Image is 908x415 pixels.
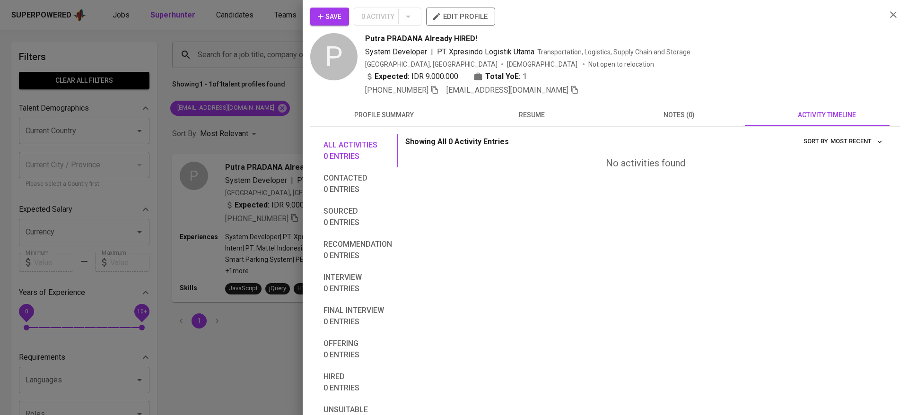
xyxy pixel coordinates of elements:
span: sort by [803,138,828,145]
span: [DEMOGRAPHIC_DATA] [507,60,579,69]
span: Most Recent [830,136,883,147]
button: Save [310,8,349,26]
div: P [310,33,358,80]
span: [EMAIL_ADDRESS][DOMAIN_NAME] [446,86,568,95]
span: 1 [523,71,527,82]
b: Total YoE: [485,71,521,82]
span: Putra PRADANA Already HIRED! [365,33,477,44]
span: Final interview 0 entries [323,305,392,328]
div: No activities found [405,156,885,170]
span: Save [318,11,341,23]
span: Recommendation 0 entries [323,239,392,261]
span: System Developer [365,47,427,56]
span: Hired 0 entries [323,371,392,394]
a: edit profile [426,12,495,20]
span: profile summary [316,109,452,121]
span: [PHONE_NUMBER] [365,86,428,95]
span: notes (0) [611,109,747,121]
button: edit profile [426,8,495,26]
span: | [431,46,433,58]
span: resume [463,109,600,121]
span: edit profile [434,10,488,23]
b: Expected: [375,71,410,82]
span: Interview 0 entries [323,272,392,294]
button: sort by [828,134,885,149]
div: [GEOGRAPHIC_DATA], [GEOGRAPHIC_DATA] [365,60,498,69]
span: All activities 0 entries [323,139,392,162]
span: Transportation, Logistics, Supply Chain and Storage [537,48,690,56]
div: IDR 9.000.000 [365,71,458,82]
p: Not open to relocation [588,60,654,69]
span: Contacted 0 entries [323,173,392,195]
p: Showing All 0 Activity Entries [405,136,509,147]
span: Sourced 0 entries [323,206,392,228]
span: Offering 0 entries [323,338,392,361]
span: activity timeline [759,109,895,121]
span: PT. Xpresindo Logistik Utama [437,47,534,56]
